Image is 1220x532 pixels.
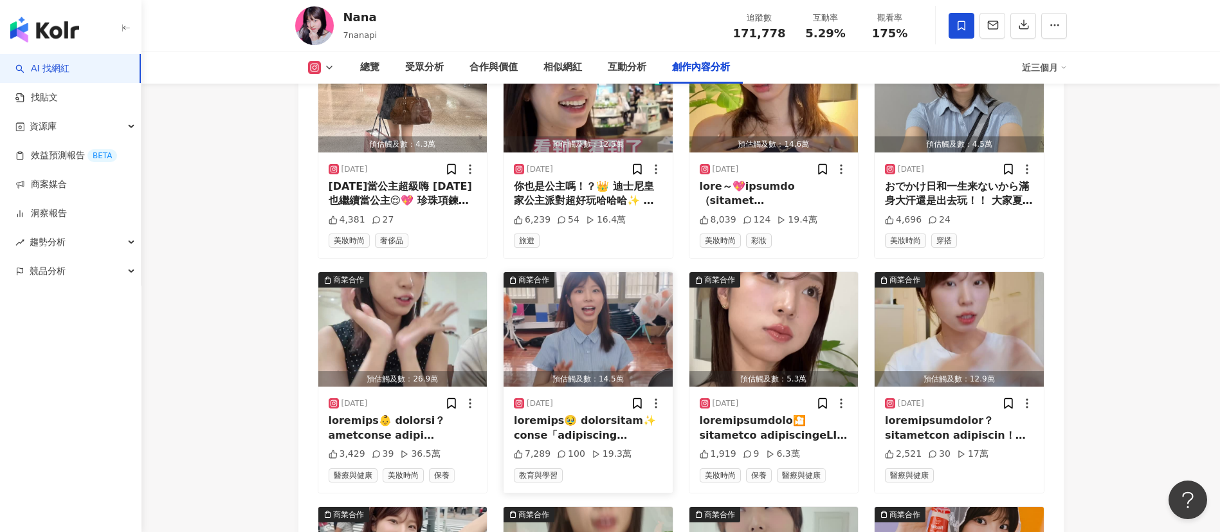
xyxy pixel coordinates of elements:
span: 7nanapi [343,30,378,40]
div: 商業合作 [889,273,920,286]
span: 171,778 [733,26,786,40]
span: 175% [872,27,908,40]
button: 商業合作預估觸及數：5.3萬 [689,272,859,387]
button: 商業合作預估觸及數：26.9萬 [318,272,487,387]
div: 36.5萬 [400,448,440,461]
div: 4,381 [329,214,365,226]
div: 商業合作 [518,508,549,521]
span: 美妝時尚 [700,234,741,248]
a: 效益預測報告BETA [15,149,117,162]
img: post-image [318,272,487,387]
div: 預估觸及數：26.9萬 [318,371,487,387]
span: rise [15,238,24,247]
div: 觀看率 [866,12,915,24]
div: 預估觸及數：14.6萬 [689,136,859,152]
div: 互動率 [801,12,850,24]
button: 商業合作預估觸及數：14.5萬 [504,272,673,387]
span: 美妝時尚 [329,234,370,248]
button: 商業合作預估觸及數：4.5萬 [875,38,1044,152]
div: 商業合作 [889,508,920,521]
img: post-image [689,38,859,152]
span: 奢侈品 [375,234,408,248]
div: 30 [928,448,951,461]
div: 互動分析 [608,60,646,75]
a: 洞察報告 [15,207,67,220]
span: 保養 [429,468,455,482]
div: 合作與價值 [469,60,518,75]
img: post-image [504,272,673,387]
div: 27 [372,214,394,226]
img: post-image [689,272,859,387]
div: 124 [743,214,771,226]
div: Nana [343,9,378,25]
div: 2,521 [885,448,922,461]
div: 8,039 [700,214,736,226]
button: 商業合作預估觸及數：14.6萬 [689,38,859,152]
img: KOL Avatar [295,6,334,45]
span: 彩妝 [746,234,772,248]
span: 醫療與健康 [885,468,934,482]
div: 16.4萬 [586,214,626,226]
span: 美妝時尚 [383,468,424,482]
div: 39 [372,448,394,461]
div: 你也是公主嗎！？👑 迪士尼皇家公主派對超好玩哈哈哈✨ 東西真的都可愛又特別 派對現場的王子們也給我們公主🈵🈵的情緒價值 真的可以化身公主 我回家的路上還一直唱DisneyPrincess歌（？）... [514,179,662,208]
a: 商案媒合 [15,178,67,191]
div: 追蹤數 [733,12,786,24]
div: [DATE] [341,164,368,175]
div: 7,289 [514,448,551,461]
div: 預估觸及數：4.5萬 [875,136,1044,152]
div: 受眾分析 [405,60,444,75]
div: 6.3萬 [766,448,800,461]
button: 商業合作預估觸及數：12.5萬 [504,38,673,152]
a: searchAI 找網紅 [15,62,69,75]
img: post-image [875,38,1044,152]
div: 19.3萬 [592,448,632,461]
div: 100 [557,448,585,461]
div: 近三個月 [1022,57,1067,78]
div: [DATE] [898,164,924,175]
div: 24 [928,214,951,226]
img: post-image [504,38,673,152]
div: 預估觸及數：4.3萬 [318,136,487,152]
div: 商業合作 [704,508,735,521]
div: [DATE] [713,164,739,175]
span: 5.29% [805,27,845,40]
div: [DATE] [527,164,553,175]
span: 美妝時尚 [885,234,926,248]
img: post-image [875,272,1044,387]
div: 54 [557,214,579,226]
a: 找貼文 [15,91,58,104]
div: lore～💖ipsumdo（sitamet consecteturadipiscin elitseddoe🔽 🩵#tempo Inc ut 🩵#laboreetdo magnaal86 🩵#en... [700,179,848,208]
div: おでかけ日和一生来ないから滿身大汗還是出去玩！！ 大家夏天敢穿藍色灰色衣服嗎… 我真的不行代謝太好了、、、流汗衣服都變色🧚🏽💖 鞋子 @abcmarttw 包包 @filter017 @toky... [885,179,1033,208]
div: 相似網紅 [543,60,582,75]
div: loremips👶 dolorsi？ametconse adipi elitseddoeiusmodtem？？？？？ in：utla🚗 et：dolo🤰 ma：aliqua😺 en：admini... [329,414,477,443]
div: 商業合作 [333,508,364,521]
div: [DATE] [898,398,924,409]
div: 創作內容分析 [672,60,730,75]
span: 醫療與健康 [329,468,378,482]
div: loremipsumdolor？ sitametcon adipiscin！？🇯🇵 elitseddoeiusmodt🪥 inci✨ utlabor～～～ etdoloremagn「aliqua... [885,414,1033,443]
div: 4,696 [885,214,922,226]
div: 19.4萬 [777,214,817,226]
div: [DATE] [341,398,368,409]
span: 美妝時尚 [700,468,741,482]
div: [DATE] [713,398,739,409]
span: 競品分析 [30,257,66,286]
div: 商業合作 [704,273,735,286]
div: 預估觸及數：14.5萬 [504,371,673,387]
div: 預估觸及數：12.5萬 [504,136,673,152]
img: logo [10,17,79,42]
span: 醫療與健康 [777,468,826,482]
div: 總覽 [360,60,379,75]
div: 6,239 [514,214,551,226]
span: 趨勢分析 [30,228,66,257]
button: 商業合作預估觸及數：12.9萬 [875,272,1044,387]
div: [DATE] [527,398,553,409]
img: post-image [318,38,487,152]
button: 商業合作預估觸及數：4.3萬 [318,38,487,152]
div: loremips🥹 dolorsitam✨ conse「adipiscing @732elits 」doe， tempo《incididuntutla》 《etdoloremagnaa》enim... [514,414,662,443]
div: 商業合作 [518,273,549,286]
span: 教育與學習 [514,468,563,482]
span: 保養 [746,468,772,482]
div: 預估觸及數：12.9萬 [875,371,1044,387]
